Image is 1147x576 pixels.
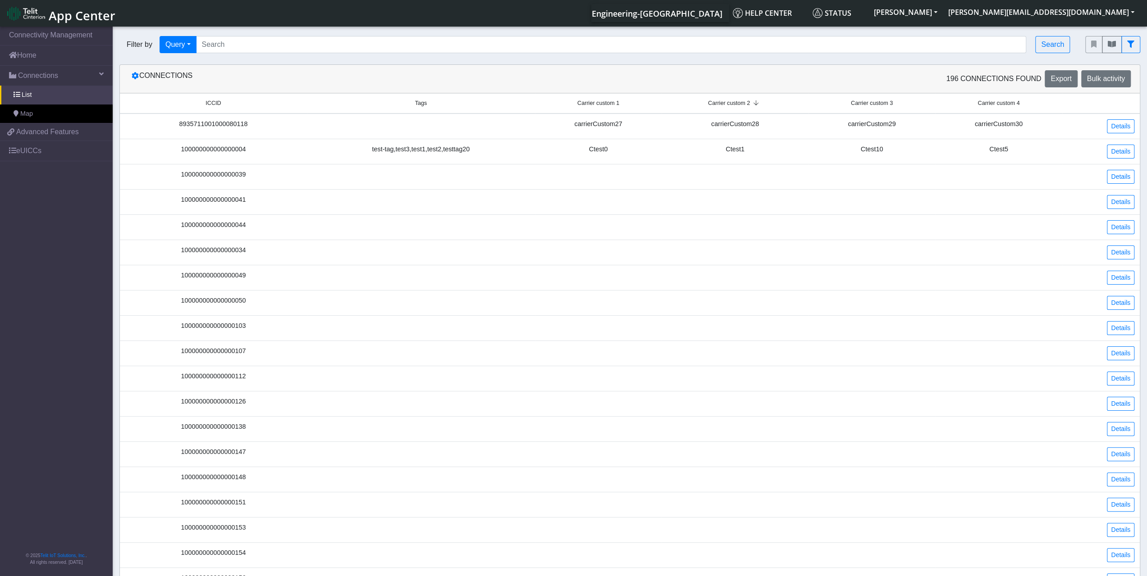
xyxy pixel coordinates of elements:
[196,36,1027,53] input: Search...
[125,170,302,180] div: 100000000000000039
[7,6,45,21] img: logo-telit-cinterion-gw-new.png
[125,145,302,154] div: 100000000000000004
[591,4,722,22] a: Your current platform instance
[415,99,427,108] span: Tags
[20,109,33,119] span: Map
[125,220,302,230] div: 100000000000000044
[1107,119,1134,133] a: Details
[1107,220,1134,234] a: Details
[41,553,86,558] a: Telit IoT Solutions, Inc.
[809,4,868,22] a: Status
[16,127,79,137] span: Advanced Features
[733,8,792,18] span: Help center
[1035,36,1070,53] button: Search
[125,372,302,381] div: 100000000000000112
[1081,70,1131,87] button: Bulk activity
[122,70,630,87] div: Connections
[941,119,1056,129] div: carrierCustom30
[1107,271,1134,285] a: Details
[125,397,302,407] div: 100000000000000126
[1051,75,1071,82] span: Export
[1107,195,1134,209] a: Details
[1107,296,1134,310] a: Details
[125,422,302,432] div: 100000000000000138
[22,90,32,100] span: List
[813,8,851,18] span: Status
[1107,472,1134,486] a: Details
[1107,170,1134,184] a: Details
[206,99,221,108] span: ICCID
[125,548,302,558] div: 100000000000000154
[312,145,530,154] div: test-tag,test3,test1,test2,testtag20
[851,99,893,108] span: Carrier custom 3
[577,99,619,108] span: Carrier custom 1
[160,36,196,53] button: Query
[729,4,809,22] a: Help center
[125,296,302,306] div: 100000000000000050
[1107,447,1134,461] a: Details
[1107,422,1134,436] a: Details
[1107,397,1134,411] a: Details
[125,447,302,457] div: 100000000000000147
[49,7,115,24] span: App Center
[667,145,803,154] div: Ctest1
[814,119,930,129] div: carrierCustom29
[943,4,1140,20] button: [PERSON_NAME][EMAIL_ADDRESS][DOMAIN_NAME]
[1107,498,1134,512] a: Details
[708,99,750,108] span: Carrier custom 2
[1107,523,1134,537] a: Details
[125,195,302,205] div: 100000000000000041
[540,145,656,154] div: Ctest0
[1107,346,1134,360] a: Details
[125,472,302,482] div: 100000000000000148
[18,70,58,81] span: Connections
[1085,36,1140,53] div: fitlers menu
[125,321,302,331] div: 100000000000000103
[941,145,1056,154] div: Ctest5
[1107,321,1134,335] a: Details
[1045,70,1077,87] button: Export
[540,119,656,129] div: carrierCustom27
[592,8,722,19] span: Engineering-[GEOGRAPHIC_DATA]
[125,119,302,129] div: 8935711001000080118
[868,4,943,20] button: [PERSON_NAME]
[125,346,302,356] div: 100000000000000107
[1087,75,1125,82] span: Bulk activity
[733,8,743,18] img: knowledge.svg
[125,245,302,255] div: 100000000000000034
[1107,245,1134,259] a: Details
[814,145,930,154] div: Ctest10
[813,8,823,18] img: status.svg
[667,119,803,129] div: carrierCustom28
[1107,372,1134,386] a: Details
[1107,145,1134,159] a: Details
[1107,548,1134,562] a: Details
[125,498,302,508] div: 100000000000000151
[119,39,160,50] span: Filter by
[7,4,114,23] a: App Center
[125,271,302,281] div: 100000000000000049
[125,523,302,533] div: 100000000000000153
[946,73,1042,84] span: 196 Connections found
[978,99,1019,108] span: Carrier custom 4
